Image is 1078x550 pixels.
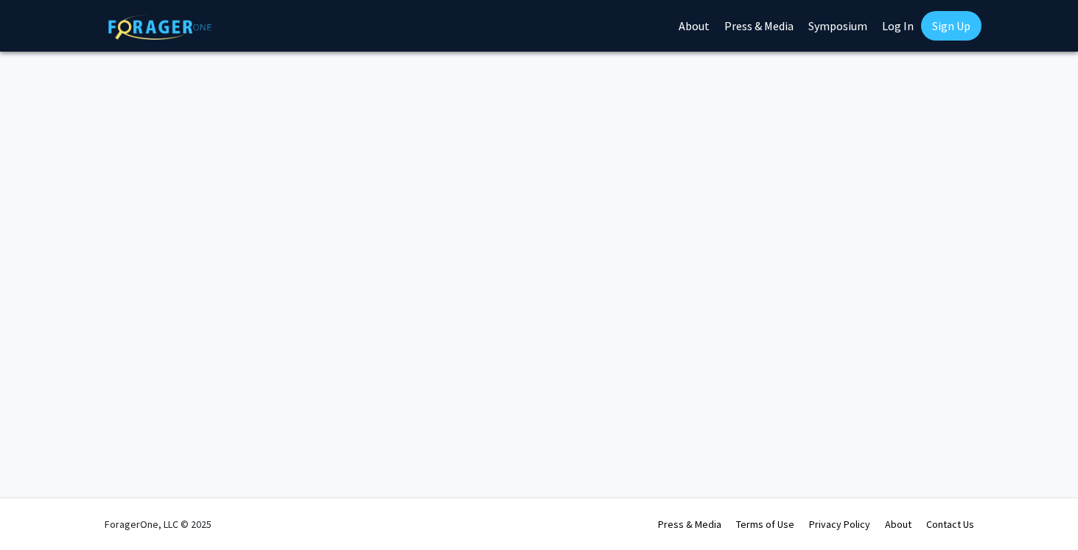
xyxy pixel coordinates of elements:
a: Contact Us [926,518,974,531]
a: Sign Up [921,11,981,41]
img: ForagerOne Logo [108,14,211,40]
a: Privacy Policy [809,518,870,531]
a: Press & Media [658,518,721,531]
a: About [885,518,911,531]
div: ForagerOne, LLC © 2025 [105,498,211,550]
a: Terms of Use [736,518,794,531]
